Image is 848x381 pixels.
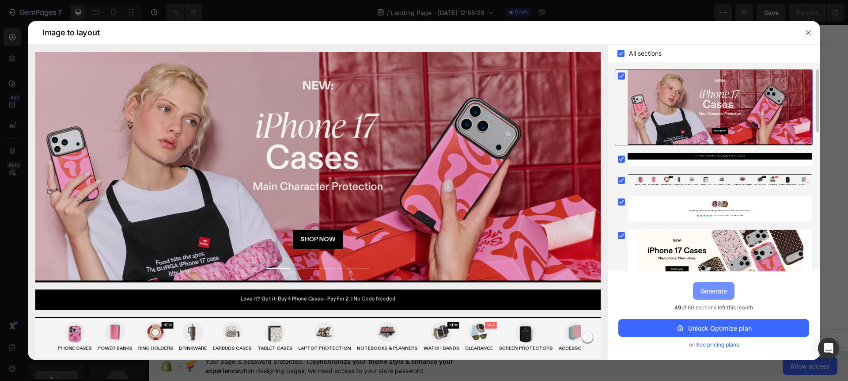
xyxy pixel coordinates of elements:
[618,340,809,349] div: or
[818,338,839,359] div: Open Intercom Messenger
[693,282,734,300] button: Generate
[629,48,662,59] span: All sections
[286,183,346,201] button: Add sections
[676,324,752,333] div: Unlock Optimize plan
[352,183,414,201] button: Add elements
[674,304,681,311] span: 49
[42,27,99,38] span: Image to layout
[290,232,409,240] div: Start with Generating from URL or image
[618,319,809,337] button: Unlock Optimize plan
[700,286,727,296] div: Generate
[696,340,739,349] span: See pricing plans
[296,165,403,176] div: Start with Sections from sidebar
[674,303,753,312] span: of 60 sections left this month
